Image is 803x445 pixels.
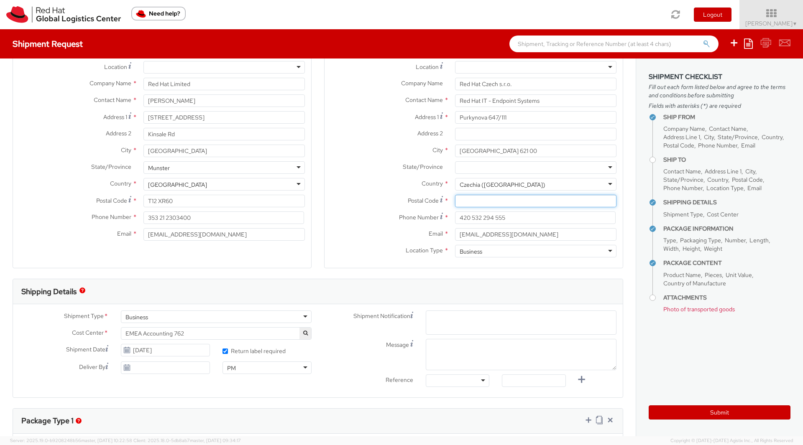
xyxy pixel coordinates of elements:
span: Company Name [663,125,705,132]
span: ▼ [793,20,798,27]
span: Email [117,230,131,237]
h3: Shipment Checklist [649,73,790,81]
h4: Package Content [663,260,790,266]
span: Photo of transported goods [663,305,735,313]
span: Country of Manufacture [663,280,726,287]
span: Unit Value [726,271,752,279]
span: Width [663,245,679,252]
span: Location Type [706,184,744,192]
h4: Attachments [663,295,790,301]
button: Need help? [131,7,186,20]
div: Business [125,313,148,321]
h4: Package Information [663,226,790,232]
span: Country [110,180,131,187]
span: Shipment Date [66,345,105,354]
span: Address 2 [417,130,443,137]
span: Address Line 1 [663,133,700,141]
span: Phone Number [92,213,131,221]
span: Company Name [90,79,131,87]
span: Email [741,142,755,149]
h3: Package Type 1 [21,417,74,425]
span: master, [DATE] 09:34:17 [190,437,241,443]
span: Phone Number [698,142,737,149]
span: Message [386,341,409,348]
div: Munster [148,164,170,172]
span: Country [707,176,728,183]
h3: Shipping Details [21,287,77,296]
span: Client: 2025.18.0-5db8ab7 [133,437,241,443]
label: Return label required [222,346,287,355]
span: Address 1 [103,113,127,121]
span: Address 2 [106,130,131,137]
img: rh-logistics-00dfa346123c4ec078e1.svg [6,6,121,23]
h4: Shipment Request [13,39,83,48]
span: City [704,133,714,141]
span: Deliver By [79,363,105,371]
span: Email [429,230,443,237]
input: Return label required [222,348,228,354]
button: Logout [694,8,731,22]
span: Contact Name [405,96,443,104]
span: Contact Name [709,125,747,132]
span: Fields with asterisks (*) are required [649,102,790,110]
h4: Ship From [663,114,790,120]
input: Shipment, Tracking or Reference Number (at least 4 chars) [509,36,719,52]
span: Fill out each form listed below and agree to the terms and conditions before submitting [649,83,790,99]
span: Phone Number [663,184,703,192]
span: Address Line 1 [705,168,742,175]
span: State/Province [663,176,703,183]
h4: Ship To [663,157,790,163]
span: Postal Code [663,142,694,149]
span: Cost Center [707,211,739,218]
span: Postal Code [732,176,763,183]
span: Country [422,180,443,187]
span: Shipment Type [663,211,703,218]
span: Phone Number [399,214,439,221]
span: Shipment Notification [353,312,410,320]
span: Location [416,63,439,71]
span: Pieces [705,271,722,279]
span: Length [749,236,769,244]
div: PM [227,364,236,372]
span: Weight [704,245,722,252]
span: Email [747,184,762,192]
span: City [745,168,755,175]
span: City [432,146,443,154]
div: [GEOGRAPHIC_DATA] [148,181,207,189]
span: Shipment Type [64,312,104,321]
span: EMEA Accounting 762 [125,330,307,337]
span: Copyright © [DATE]-[DATE] Agistix Inc., All Rights Reserved [670,437,793,444]
span: EMEA Accounting 762 [121,327,312,340]
span: Contact Name [94,96,131,104]
div: Czechia ([GEOGRAPHIC_DATA]) [460,181,545,189]
span: State/Province [403,163,443,170]
span: Server: 2025.19.0-b9208248b56 [10,437,132,443]
span: Postal Code [408,197,439,204]
span: Number [725,236,746,244]
span: Location Type [406,247,443,254]
span: Cost Center [72,328,104,338]
button: Submit [649,405,790,420]
span: Postal Code [96,197,127,204]
span: Type [663,236,676,244]
span: Contact Name [663,168,701,175]
span: Company Name [401,79,443,87]
span: State/Province [718,133,758,141]
span: Address 1 [415,113,439,121]
span: Location [104,63,127,71]
span: State/Province [91,163,131,170]
span: Country [762,133,783,141]
span: Packaging Type [680,236,721,244]
span: master, [DATE] 10:22:58 [81,437,132,443]
span: [PERSON_NAME] [745,20,798,27]
span: Reference [386,376,413,384]
div: Business [460,247,482,256]
span: Height [683,245,700,252]
span: Product Name [663,271,701,279]
h4: Shipping Details [663,199,790,206]
span: City [121,146,131,154]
